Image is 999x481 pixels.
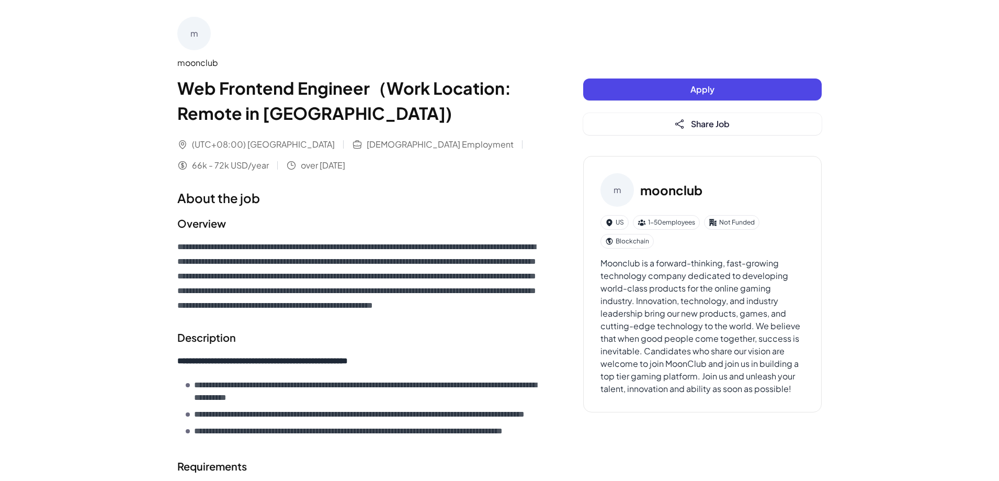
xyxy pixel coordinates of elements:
[301,159,345,172] span: over [DATE]
[583,79,822,100] button: Apply
[633,215,700,230] div: 1-50 employees
[583,113,822,135] button: Share Job
[177,216,541,231] h2: Overview
[600,173,634,207] div: m
[177,458,541,474] h2: Requirements
[192,138,335,151] span: (UTC+08:00) [GEOGRAPHIC_DATA]
[177,75,541,126] h1: Web Frontend Engineer（Work Location: Remote in [GEOGRAPHIC_DATA])
[704,215,759,230] div: Not Funded
[640,181,702,199] h3: moonclub
[600,234,654,249] div: Blockchain
[192,159,269,172] span: 66k - 72k USD/year
[690,84,714,95] span: Apply
[177,57,541,69] div: moonclub
[600,215,629,230] div: US
[177,188,541,207] h1: About the job
[177,330,541,345] h2: Description
[177,17,211,50] div: m
[691,118,730,129] span: Share Job
[600,257,804,395] div: Moonclub is a forward-thinking, fast-growing technology company dedicated to developing world-cla...
[367,138,514,151] span: [DEMOGRAPHIC_DATA] Employment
